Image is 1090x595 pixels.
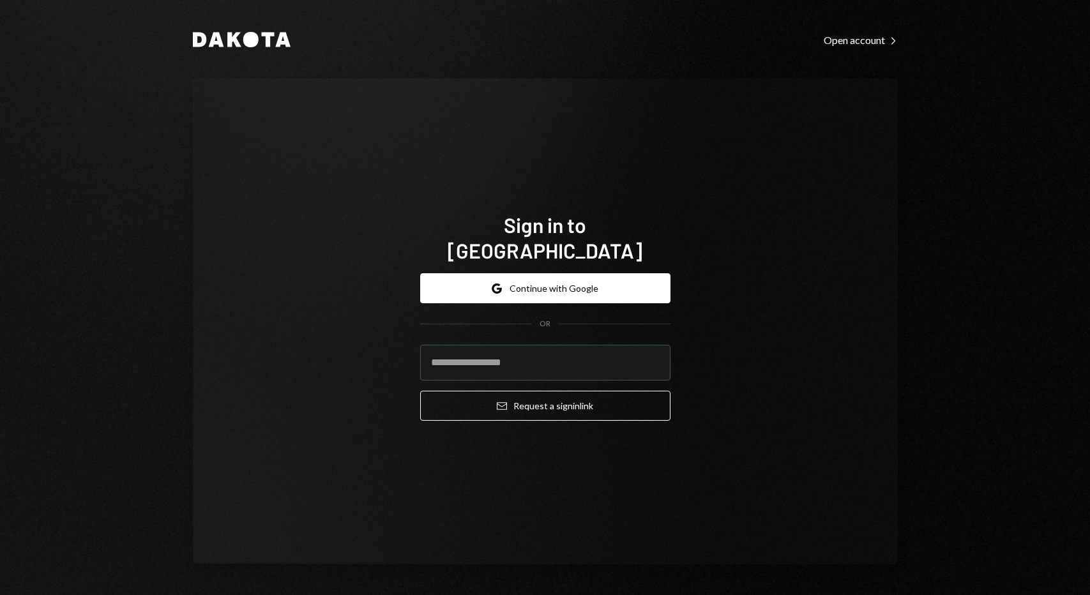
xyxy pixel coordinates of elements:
[420,212,670,263] h1: Sign in to [GEOGRAPHIC_DATA]
[540,319,550,329] div: OR
[824,34,898,47] div: Open account
[420,391,670,421] button: Request a signinlink
[420,273,670,303] button: Continue with Google
[824,33,898,47] a: Open account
